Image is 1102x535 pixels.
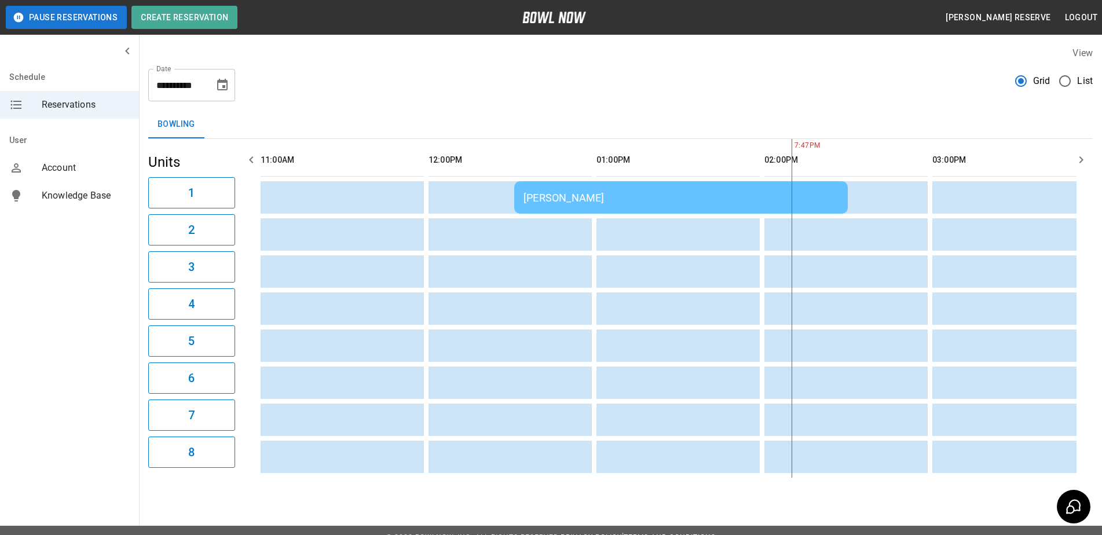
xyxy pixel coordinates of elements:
[523,192,839,204] div: [PERSON_NAME]
[188,295,195,313] h6: 4
[764,144,928,177] th: 02:00PM
[148,437,235,468] button: 8
[6,6,127,29] button: Pause Reservations
[188,258,195,276] h6: 3
[188,443,195,461] h6: 8
[792,140,795,152] span: 7:47PM
[211,74,234,97] button: Choose date, selected date is Sep 1, 2025
[1060,7,1102,28] button: Logout
[148,214,235,245] button: 2
[1072,47,1093,58] label: View
[148,111,1093,138] div: inventory tabs
[1033,74,1050,88] span: Grid
[941,7,1055,28] button: [PERSON_NAME] reserve
[188,332,195,350] h6: 5
[596,144,760,177] th: 01:00PM
[42,98,130,112] span: Reservations
[148,153,235,171] h5: Units
[42,189,130,203] span: Knowledge Base
[148,325,235,357] button: 5
[188,406,195,424] h6: 7
[148,362,235,394] button: 6
[148,177,235,208] button: 1
[188,369,195,387] h6: 6
[188,221,195,239] h6: 2
[131,6,237,29] button: Create Reservation
[261,144,424,177] th: 11:00AM
[42,161,130,175] span: Account
[429,144,592,177] th: 12:00PM
[522,12,586,23] img: logo
[1077,74,1093,88] span: List
[148,251,235,283] button: 3
[148,288,235,320] button: 4
[188,184,195,202] h6: 1
[148,400,235,431] button: 7
[148,111,204,138] button: Bowling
